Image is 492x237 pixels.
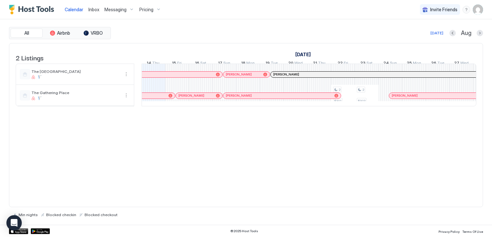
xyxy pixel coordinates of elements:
div: tab-group [9,27,111,39]
span: Tue [271,60,278,67]
span: Blocked checkin [46,212,76,217]
button: Previous month [449,30,456,36]
span: 17 [218,60,222,67]
button: [DATE] [430,29,444,37]
span: $303 [358,99,365,103]
a: August 19, 2025 [264,59,279,68]
button: Next month [477,30,483,36]
a: Host Tools Logo [9,5,57,14]
span: Mon [246,60,255,67]
span: 2 Listings [16,53,44,62]
div: menu [122,92,130,99]
a: August 18, 2025 [240,59,256,68]
a: August 17, 2025 [217,59,232,68]
button: More options [122,92,130,99]
div: menu [463,6,470,13]
span: Calendar [65,7,83,12]
span: Mon [413,60,421,67]
span: [PERSON_NAME] [226,72,252,76]
span: 26 [431,60,436,67]
span: Sat [366,60,373,67]
span: Pricing [139,7,153,13]
span: 24 [383,60,389,67]
span: 22 [338,60,343,67]
a: August 20, 2025 [287,59,304,68]
span: All [24,30,29,36]
span: Terms Of Use [462,230,483,233]
a: App Store [9,228,28,234]
span: Wed [460,60,469,67]
a: August 15, 2025 [170,59,183,68]
span: 15 [172,60,176,67]
span: $301 [334,99,341,103]
a: August 24, 2025 [382,59,398,68]
div: [DATE] [430,30,443,36]
button: Airbnb [44,29,76,38]
span: 27 [454,60,459,67]
span: The [GEOGRAPHIC_DATA] [31,69,120,74]
span: [PERSON_NAME] [273,72,299,76]
span: 16 [195,60,199,67]
a: Terms Of Use [462,228,483,234]
span: Aug [461,30,471,37]
span: Fri [344,60,348,67]
button: VRBO [77,29,109,38]
span: Sat [200,60,206,67]
a: August 25, 2025 [405,59,423,68]
span: Sun [223,60,230,67]
span: Privacy Policy [439,230,460,233]
span: Tue [437,60,444,67]
span: 2 [339,88,340,92]
a: August 16, 2025 [193,59,208,68]
a: August 14, 2025 [145,59,161,68]
span: 14 [147,60,151,67]
span: 20 [288,60,293,67]
a: August 22, 2025 [336,59,350,68]
span: © 2025 Host Tools [230,229,258,233]
span: [PERSON_NAME] [392,93,418,98]
a: Google Play Store [31,228,50,234]
a: Privacy Policy [439,228,460,234]
a: August 26, 2025 [430,59,446,68]
span: [PERSON_NAME] [226,93,252,98]
span: Min nights [19,212,38,217]
span: Fri [177,60,182,67]
span: 25 [407,60,412,67]
a: August 27, 2025 [453,59,470,68]
span: Blocked checkout [85,212,118,217]
span: 19 [266,60,270,67]
a: August 23, 2025 [359,59,374,68]
span: Thu [152,60,160,67]
a: August 1, 2025 [294,50,312,59]
span: Invite Friends [430,7,457,13]
div: Open Intercom Messenger [6,215,22,231]
span: Thu [318,60,325,67]
span: [PERSON_NAME] [178,93,204,98]
span: Messaging [104,7,127,13]
span: Wed [294,60,303,67]
button: All [11,29,43,38]
div: menu [122,70,130,78]
span: Sun [390,60,397,67]
span: 21 [313,60,317,67]
div: User profile [473,4,483,15]
span: Airbnb [57,30,70,36]
span: 23 [360,60,365,67]
button: More options [122,70,130,78]
span: 2 [362,88,364,92]
a: Inbox [88,6,99,13]
a: August 21, 2025 [311,59,327,68]
span: VRBO [91,30,103,36]
span: Inbox [88,7,99,12]
span: The Gathering Place [31,90,120,95]
span: 18 [241,60,245,67]
a: Calendar [65,6,83,13]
